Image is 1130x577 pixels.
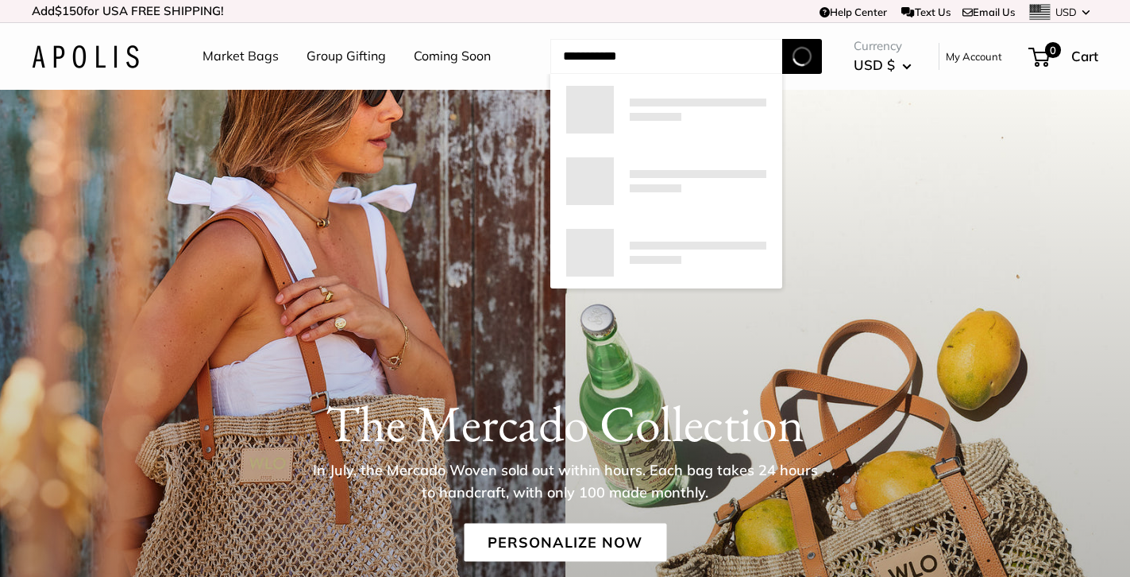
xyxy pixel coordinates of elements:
a: Email Us [962,6,1015,18]
a: Personalize Now [464,524,666,562]
input: Search... [550,39,782,74]
p: In July, the Mercado Woven sold out within hours. Each bag takes 24 hours to handcraft, with only... [307,459,823,504]
a: Text Us [901,6,950,18]
a: Group Gifting [307,45,386,68]
a: Help Center [820,6,887,18]
span: Currency [854,35,912,57]
h1: The Mercado Collection [32,393,1098,454]
span: USD [1055,6,1077,18]
a: Coming Soon [414,45,491,68]
span: $150 [55,3,83,18]
button: USD $ [854,52,912,78]
a: Market Bags [202,45,279,68]
a: 0 Cart [1030,44,1098,69]
a: My Account [946,47,1002,66]
button: Search [782,39,822,74]
span: Cart [1071,48,1098,64]
span: 0 [1045,42,1061,58]
img: Apolis [32,45,139,68]
span: USD $ [854,56,895,73]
